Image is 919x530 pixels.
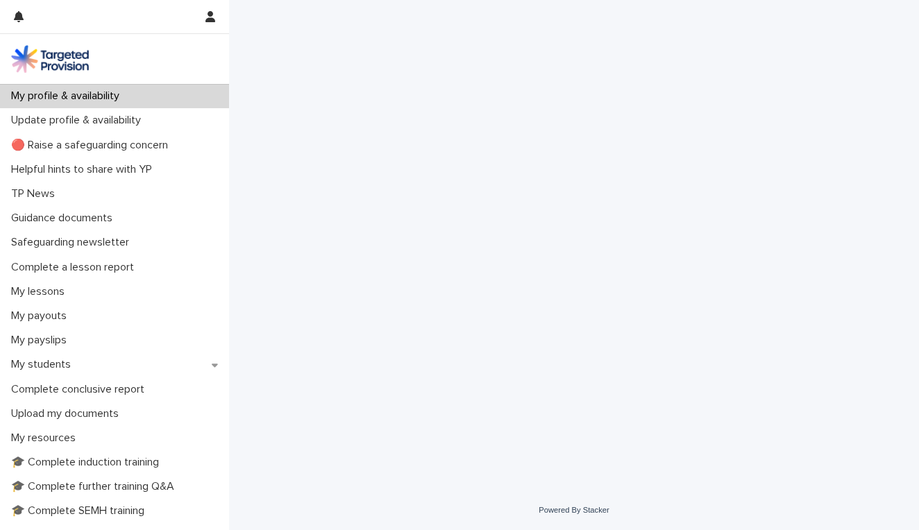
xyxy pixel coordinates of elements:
p: Guidance documents [6,212,124,225]
a: Powered By Stacker [539,506,609,514]
img: M5nRWzHhSzIhMunXDL62 [11,45,89,73]
p: 🎓 Complete further training Q&A [6,480,185,493]
p: TP News [6,187,66,200]
p: My resources [6,431,87,445]
p: My profile & availability [6,89,130,103]
p: Update profile & availability [6,114,152,127]
p: 🎓 Complete induction training [6,456,170,469]
p: My lessons [6,285,76,298]
p: My payslips [6,334,78,347]
p: 🔴 Raise a safeguarding concern [6,139,179,152]
p: My payouts [6,309,78,323]
p: Helpful hints to share with YP [6,163,163,176]
p: 🎓 Complete SEMH training [6,504,155,518]
p: Complete a lesson report [6,261,145,274]
p: Upload my documents [6,407,130,420]
p: Complete conclusive report [6,383,155,396]
p: My students [6,358,82,371]
p: Safeguarding newsletter [6,236,140,249]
